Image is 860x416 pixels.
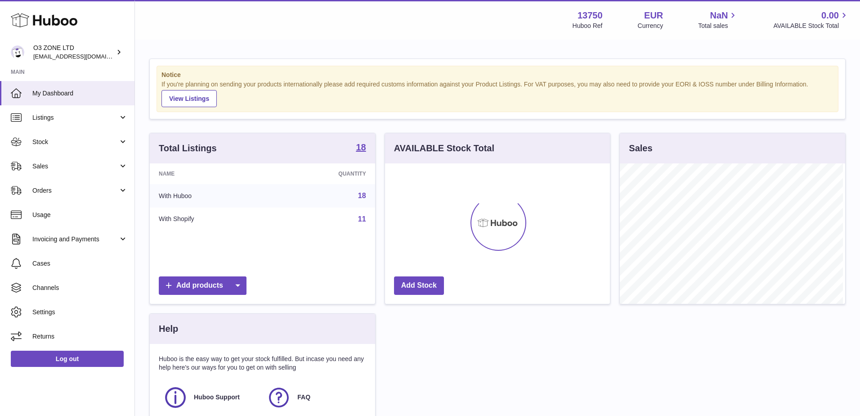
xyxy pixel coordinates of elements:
[159,142,217,154] h3: Total Listings
[161,71,833,79] strong: Notice
[698,9,738,30] a: NaN Total sales
[32,308,128,317] span: Settings
[32,235,118,244] span: Invoicing and Payments
[150,163,271,184] th: Name
[32,332,128,341] span: Returns
[150,208,271,231] td: With Shopify
[150,184,271,208] td: With Huboo
[773,22,849,30] span: AVAILABLE Stock Total
[698,22,738,30] span: Total sales
[267,385,361,410] a: FAQ
[33,44,114,61] div: O3 ZONE LTD
[32,89,128,98] span: My Dashboard
[356,143,366,154] a: 18
[32,113,118,122] span: Listings
[11,45,24,59] img: hello@o3zoneltd.co.uk
[33,53,132,60] span: [EMAIL_ADDRESS][DOMAIN_NAME]
[32,162,118,171] span: Sales
[194,393,240,402] span: Huboo Support
[821,9,839,22] span: 0.00
[356,143,366,152] strong: 18
[32,259,128,268] span: Cases
[644,9,663,22] strong: EUR
[629,142,652,154] h3: Sales
[638,22,663,30] div: Currency
[11,351,124,367] a: Log out
[159,355,366,372] p: Huboo is the easy way to get your stock fulfilled. But incase you need any help here's our ways f...
[710,9,728,22] span: NaN
[578,9,603,22] strong: 13750
[394,276,444,295] a: Add Stock
[32,138,118,146] span: Stock
[159,323,178,335] h3: Help
[773,9,849,30] a: 0.00 AVAILABLE Stock Total
[159,276,246,295] a: Add products
[163,385,258,410] a: Huboo Support
[32,186,118,195] span: Orders
[394,142,494,154] h3: AVAILABLE Stock Total
[32,284,128,292] span: Channels
[297,393,310,402] span: FAQ
[161,80,833,107] div: If you're planning on sending your products internationally please add required customs informati...
[161,90,217,107] a: View Listings
[358,215,366,223] a: 11
[271,163,375,184] th: Quantity
[573,22,603,30] div: Huboo Ref
[358,192,366,199] a: 18
[32,211,128,219] span: Usage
